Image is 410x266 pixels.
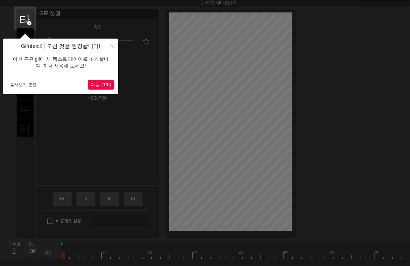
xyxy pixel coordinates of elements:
[8,50,114,76] div: 이 버튼은 gif에 새 텍스트 레이어를 추가합니다. 지금 사용해 보세요!
[90,82,111,87] span: 다음 (1/6)
[105,39,118,53] button: 닫다
[8,80,39,89] button: 둘러보기 종료
[8,43,114,50] h4: Gifntext에 오신 것을 환영합니다!
[88,80,114,90] button: 다음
